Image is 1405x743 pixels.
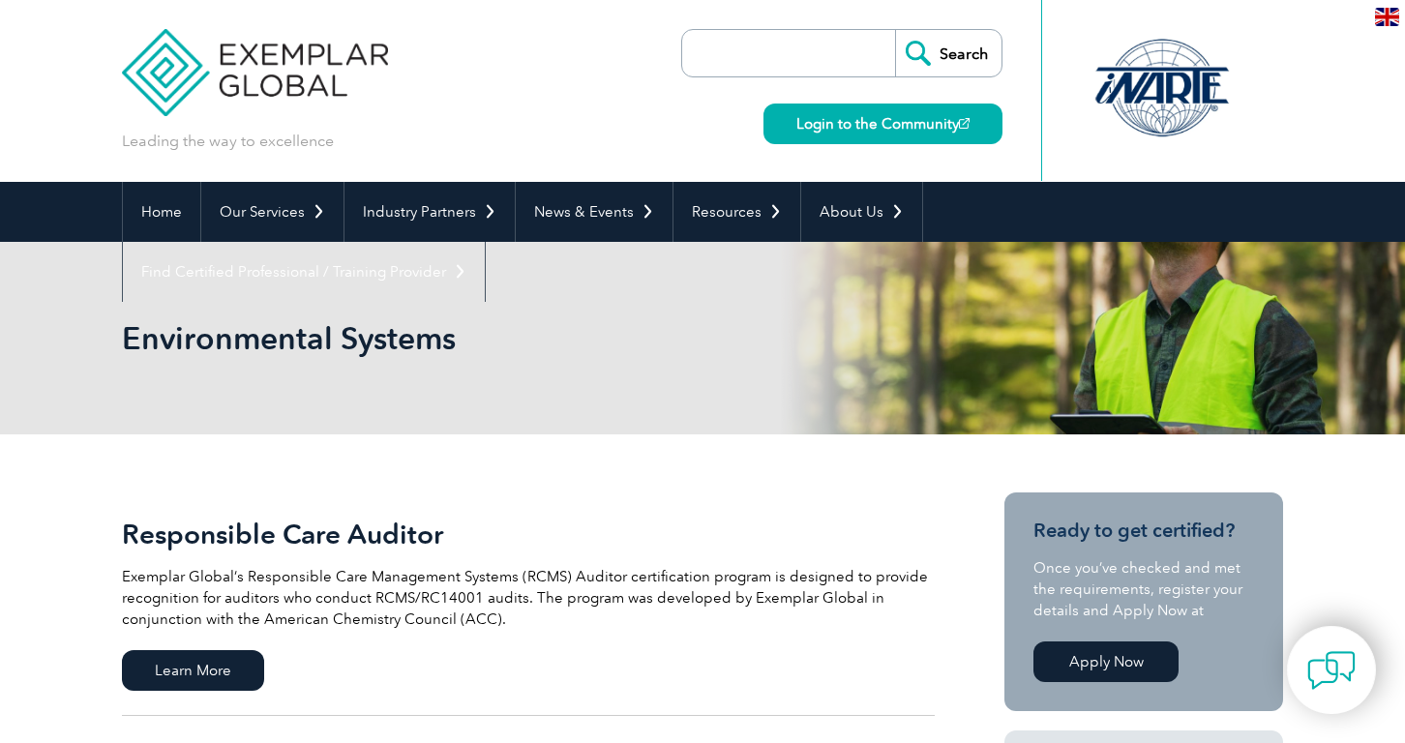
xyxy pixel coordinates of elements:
h2: Responsible Care Auditor [122,519,935,550]
a: Our Services [201,182,344,242]
a: Apply Now [1033,641,1179,682]
a: Find Certified Professional / Training Provider [123,242,485,302]
img: en [1375,8,1399,26]
a: Responsible Care Auditor Exemplar Global’s Responsible Care Management Systems (RCMS) Auditor cer... [122,492,935,716]
img: contact-chat.png [1307,646,1356,695]
input: Search [895,30,1001,76]
p: Exemplar Global’s Responsible Care Management Systems (RCMS) Auditor certification program is des... [122,566,935,630]
a: News & Events [516,182,673,242]
span: Learn More [122,650,264,691]
a: Resources [673,182,800,242]
a: About Us [801,182,922,242]
img: open_square.png [959,118,970,129]
h1: Environmental Systems [122,319,865,357]
a: Login to the Community [763,104,1002,144]
a: Industry Partners [344,182,515,242]
a: Home [123,182,200,242]
p: Leading the way to excellence [122,131,334,152]
p: Once you’ve checked and met the requirements, register your details and Apply Now at [1033,557,1254,621]
h3: Ready to get certified? [1033,519,1254,543]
